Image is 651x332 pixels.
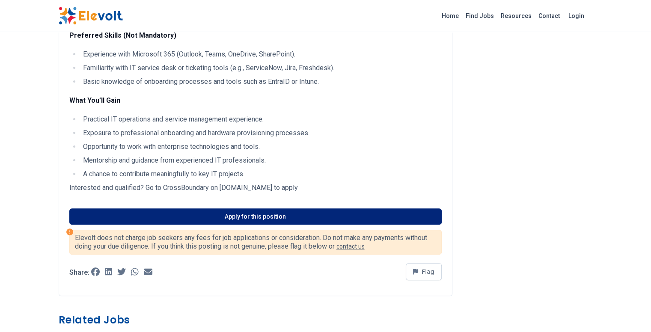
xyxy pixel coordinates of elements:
[535,9,563,23] a: Contact
[80,128,442,138] li: Exposure to professional onboarding and hardware provisioning processes.
[563,7,589,24] a: Login
[69,31,176,39] strong: Preferred Skills (Not Mandatory)
[80,155,442,166] li: Mentorship and guidance from experienced IT professionals.
[80,77,442,87] li: Basic knowledge of onboarding processes and tools such as EntraID or Intune.
[80,63,442,73] li: Familiarity with IT service desk or ticketing tools (e.g., ServiceNow, Jira, Freshdesk).
[69,183,442,193] p: Interested and qualified? Go to CrossBoundary on [DOMAIN_NAME] to apply
[80,169,442,179] li: A chance to contribute meaningfully to key IT projects.
[80,142,442,152] li: Opportunity to work with enterprise technologies and tools.
[69,208,442,225] a: Apply for this position
[69,269,89,276] p: Share:
[80,114,442,124] li: Practical IT operations and service management experience.
[462,9,497,23] a: Find Jobs
[69,96,120,104] strong: What You’ll Gain
[75,234,436,251] p: Elevolt does not charge job seekers any fees for job applications or consideration. Do not make a...
[497,9,535,23] a: Resources
[59,313,452,327] h3: Related Jobs
[59,7,123,25] img: Elevolt
[336,243,365,250] a: contact us
[406,263,442,280] button: Flag
[438,9,462,23] a: Home
[80,49,442,59] li: Experience with Microsoft 365 (Outlook, Teams, OneDrive, SharePoint).
[608,291,651,332] iframe: Chat Widget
